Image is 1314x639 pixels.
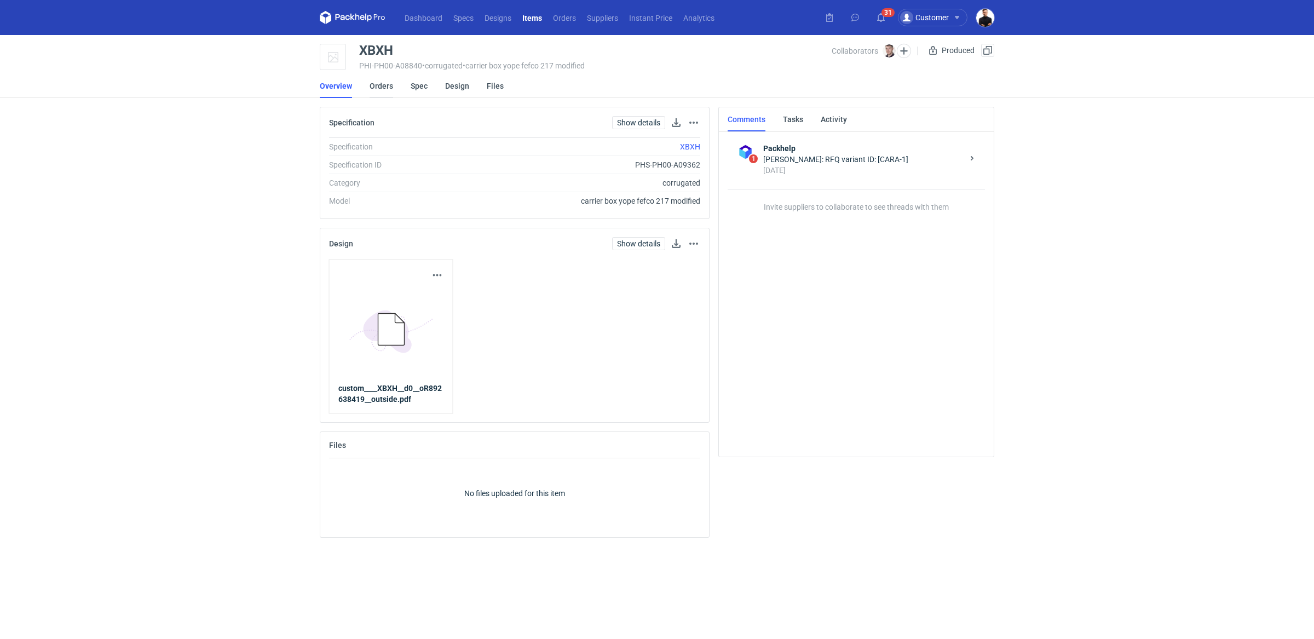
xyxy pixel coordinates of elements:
[832,47,878,55] span: Collaborators
[670,116,683,129] button: Download specification
[897,44,911,58] button: Edit collaborators
[898,9,976,26] button: Customer
[680,142,700,151] a: XBXH
[728,107,765,131] a: Comments
[477,177,700,188] div: corrugated
[359,61,832,70] div: PHI-PH00-A08840
[763,154,963,165] div: [PERSON_NAME]: RFQ variant ID: [CARA-1]
[763,143,963,154] strong: Packhelp
[411,74,428,98] a: Spec
[464,488,565,499] p: No files uploaded for this item
[463,61,585,70] span: • carrier box yope fefco 217 modified
[624,11,678,24] a: Instant Price
[678,11,720,24] a: Analytics
[359,44,393,57] div: XBXH
[329,159,477,170] div: Specification ID
[370,74,393,98] a: Orders
[338,383,444,405] a: custom____XBXH__d0__oR892638419__outside.pdf
[422,61,463,70] span: • corrugated
[477,159,700,170] div: PHS-PH00-A09362
[612,237,665,250] a: Show details
[821,107,847,131] a: Activity
[329,141,477,152] div: Specification
[926,44,977,57] div: Produced
[487,74,504,98] a: Files
[687,116,700,129] button: Actions
[399,11,448,24] a: Dashboard
[320,11,385,24] svg: Packhelp Pro
[981,44,994,57] button: Duplicate Item
[517,11,547,24] a: Items
[612,116,665,129] a: Show details
[329,118,374,127] h2: Specification
[763,165,963,176] div: [DATE]
[581,11,624,24] a: Suppliers
[687,237,700,250] button: Actions
[431,269,444,282] button: Actions
[479,11,517,24] a: Designs
[320,74,352,98] a: Overview
[329,441,346,450] h2: Files
[329,239,353,248] h2: Design
[900,11,949,24] div: Customer
[329,195,477,206] div: Model
[749,154,758,163] span: 1
[329,177,477,188] div: Category
[783,107,803,131] a: Tasks
[736,143,754,161] img: Packhelp
[547,11,581,24] a: Orders
[448,11,479,24] a: Specs
[976,9,994,27] img: Tomasz Kubiak
[872,9,890,26] button: 31
[670,237,683,250] a: Download design
[445,74,469,98] a: Design
[883,44,896,57] img: Maciej Sikora
[477,195,700,206] div: carrier box yope fefco 217 modified
[338,384,442,404] strong: custom____XBXH__d0__oR892638419__outside.pdf
[728,189,985,211] p: Invite suppliers to collaborate to see threads with them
